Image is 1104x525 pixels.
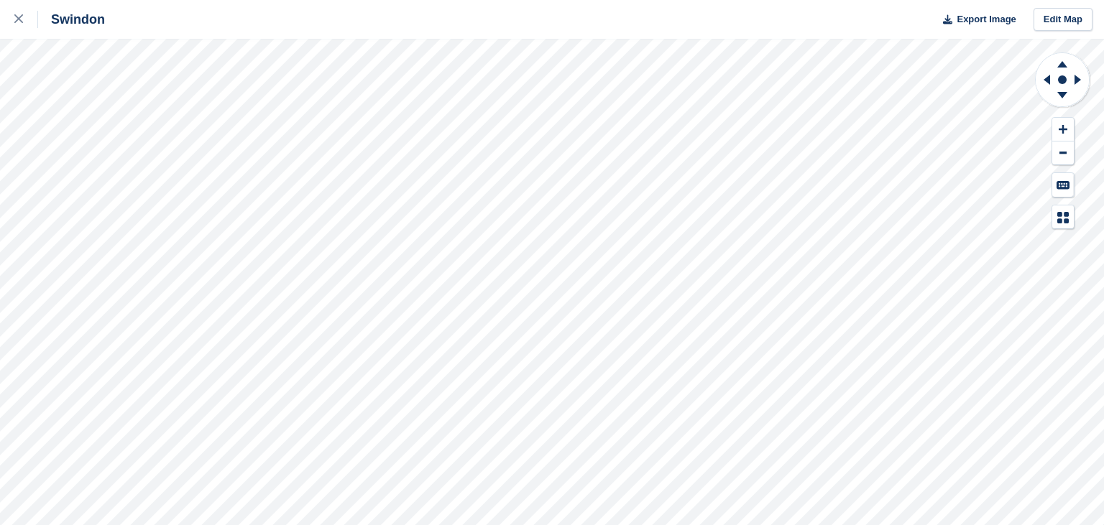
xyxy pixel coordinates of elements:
button: Export Image [934,8,1016,32]
button: Map Legend [1052,205,1074,229]
button: Keyboard Shortcuts [1052,173,1074,197]
a: Edit Map [1034,8,1092,32]
button: Zoom Out [1052,141,1074,165]
div: Swindon [38,11,105,28]
span: Export Image [957,12,1016,27]
button: Zoom In [1052,118,1074,141]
